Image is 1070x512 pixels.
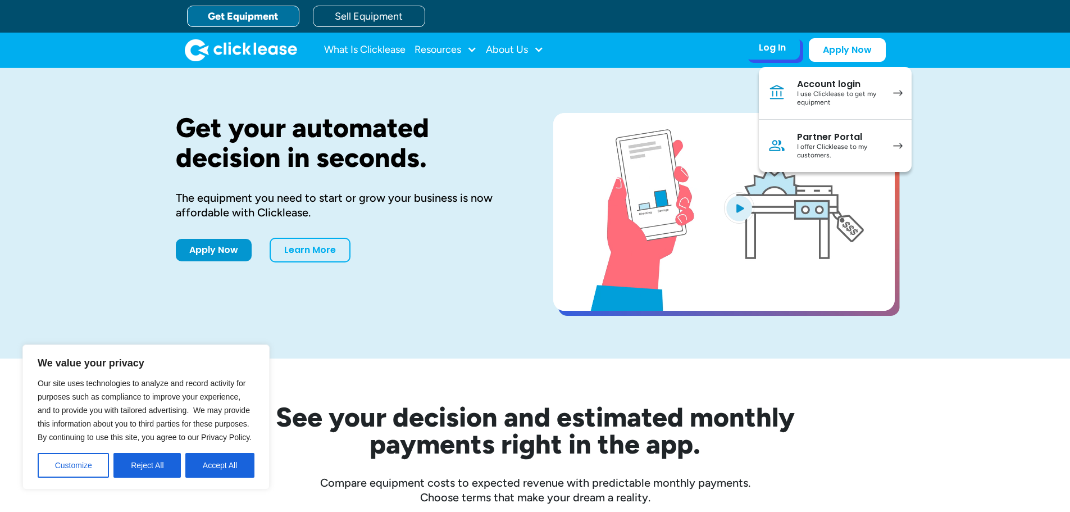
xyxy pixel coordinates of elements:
[553,113,895,311] a: open lightbox
[176,113,517,173] h1: Get your automated decision in seconds.
[768,84,786,102] img: Bank icon
[185,453,254,478] button: Accept All
[415,39,477,61] div: Resources
[270,238,350,262] a: Learn More
[797,143,882,160] div: I offer Clicklease to my customers.
[324,39,406,61] a: What Is Clicklease
[486,39,544,61] div: About Us
[759,42,786,53] div: Log In
[176,475,895,505] div: Compare equipment costs to expected revenue with predictable monthly payments. Choose terms that ...
[759,120,912,172] a: Partner PortalI offer Clicklease to my customers.
[797,79,882,90] div: Account login
[38,453,109,478] button: Customize
[176,239,252,261] a: Apply Now
[759,67,912,120] a: Account loginI use Clicklease to get my equipment
[759,67,912,172] nav: Log In
[221,404,850,457] h2: See your decision and estimated monthly payments right in the app.
[22,345,270,490] div: We value your privacy
[185,39,297,61] img: Clicklease logo
[724,192,754,224] img: Blue play button logo on a light blue circular background
[113,453,181,478] button: Reject All
[313,6,425,27] a: Sell Equipment
[38,356,254,370] p: We value your privacy
[185,39,297,61] a: home
[893,90,903,96] img: arrow
[797,90,882,107] div: I use Clicklease to get my equipment
[797,132,882,143] div: Partner Portal
[768,137,786,155] img: Person icon
[176,191,517,220] div: The equipment you need to start or grow your business is now affordable with Clicklease.
[893,143,903,149] img: arrow
[38,379,252,442] span: Our site uses technologies to analyze and record activity for purposes such as compliance to impr...
[187,6,299,27] a: Get Equipment
[809,38,886,62] a: Apply Now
